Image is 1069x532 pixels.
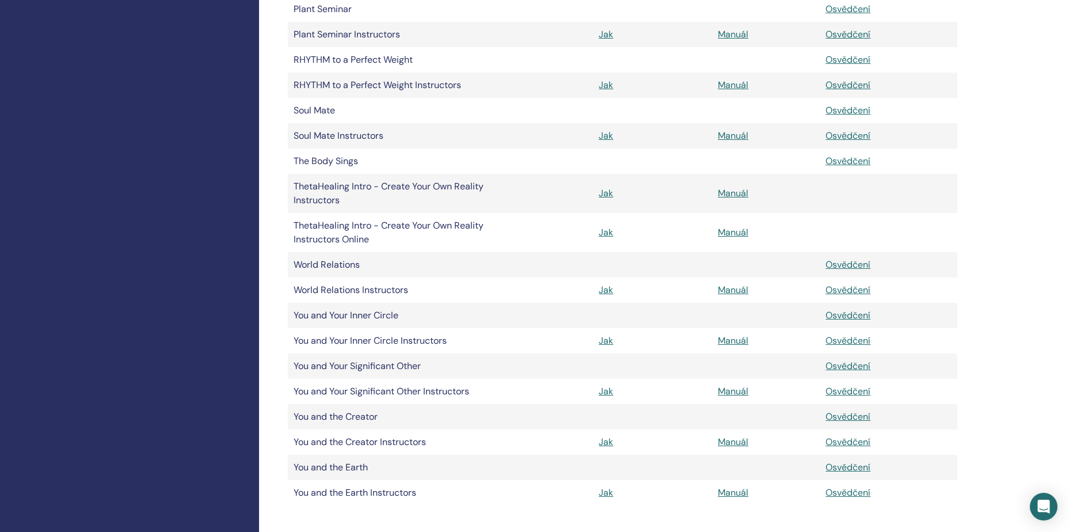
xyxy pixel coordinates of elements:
[825,130,870,142] a: Osvědčení
[825,155,870,167] a: Osvědčení
[288,213,495,252] td: ThetaHealing Intro - Create Your Own Reality Instructors Online
[825,360,870,372] a: Osvědčení
[718,28,748,40] a: Manuál
[718,79,748,91] a: Manuál
[288,328,495,354] td: You and Your Inner Circle Instructors
[599,284,613,296] a: Jak
[599,28,613,40] a: Jak
[718,335,748,347] a: Manuál
[825,309,870,321] a: Osvědčení
[288,404,495,430] td: You and the Creator
[599,487,613,499] a: Jak
[825,385,870,397] a: Osvědčení
[288,252,495,278] td: World Relations
[288,123,495,149] td: Soul Mate Instructors
[288,455,495,480] td: You and the Earth
[718,385,748,397] a: Manuál
[718,226,748,238] a: Manuál
[288,278,495,303] td: World Relations Instructors
[825,104,870,116] a: Osvědčení
[825,284,870,296] a: Osvědčení
[288,22,495,47] td: Plant Seminar Instructors
[1030,493,1057,520] div: Open Intercom Messenger
[599,187,613,199] a: Jak
[825,259,870,271] a: Osvědčení
[288,303,495,328] td: You and Your Inner Circle
[599,385,613,397] a: Jak
[825,436,870,448] a: Osvědčení
[718,187,748,199] a: Manuál
[825,54,870,66] a: Osvědčení
[288,47,495,73] td: RHYTHM to a Perfect Weight
[718,284,748,296] a: Manuál
[825,411,870,423] a: Osvědčení
[288,73,495,98] td: RHYTHM to a Perfect Weight Instructors
[599,436,613,448] a: Jak
[288,379,495,404] td: You and Your Significant Other Instructors
[288,354,495,379] td: You and Your Significant Other
[825,28,870,40] a: Osvědčení
[718,130,748,142] a: Manuál
[599,226,613,238] a: Jak
[825,335,870,347] a: Osvědčení
[288,174,495,213] td: ThetaHealing Intro - Create Your Own Reality Instructors
[599,79,613,91] a: Jak
[288,430,495,455] td: You and the Creator Instructors
[825,79,870,91] a: Osvědčení
[288,149,495,174] td: The Body Sings
[599,335,613,347] a: Jak
[825,3,870,15] a: Osvědčení
[288,480,495,506] td: You and the Earth Instructors
[825,461,870,473] a: Osvědčení
[718,436,748,448] a: Manuál
[288,98,495,123] td: Soul Mate
[825,487,870,499] a: Osvědčení
[599,130,613,142] a: Jak
[718,487,748,499] a: Manuál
